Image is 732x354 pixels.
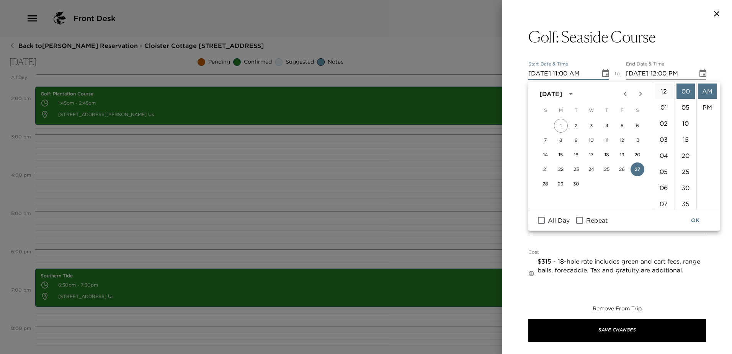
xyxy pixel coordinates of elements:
[655,100,673,115] li: 1 hours
[539,103,552,118] span: Sunday
[676,100,695,115] li: 5 minutes
[600,103,614,118] span: Thursday
[655,116,673,131] li: 2 hours
[631,103,644,118] span: Saturday
[554,133,568,147] button: 8
[528,67,595,80] input: MM/DD/YYYY hh:mm aa
[675,82,696,210] ul: Select minutes
[564,87,577,100] button: calendar view is open, switch to year view
[631,148,644,162] button: 20
[554,177,568,191] button: 29
[655,84,673,99] li: 12 hours
[539,148,552,162] button: 14
[569,162,583,176] button: 23
[618,86,633,102] button: Previous month
[585,162,598,176] button: 24
[676,116,695,131] li: 10 minutes
[539,89,562,98] div: [DATE]
[626,61,664,67] label: End Date & Time
[655,164,673,179] li: 5 hours
[539,133,552,147] button: 7
[653,82,675,210] ul: Select hours
[683,213,707,228] button: OK
[548,216,570,225] span: All Day
[554,103,568,118] span: Monday
[600,133,614,147] button: 11
[633,86,648,102] button: Next month
[626,67,693,80] input: MM/DD/YYYY hh:mm aa
[676,132,695,147] li: 15 minutes
[655,180,673,195] li: 6 hours
[585,148,598,162] button: 17
[554,162,568,176] button: 22
[600,119,614,133] button: 4
[528,28,706,46] button: Golf: Seaside Course
[655,132,673,147] li: 3 hours
[696,82,718,210] ul: Select meridiem
[528,28,656,46] h3: Golf: Seaside Course
[631,162,644,176] button: 27
[554,119,568,133] button: 1
[593,305,642,313] button: Remove From Trip
[600,162,614,176] button: 25
[615,162,629,176] button: 26
[655,148,673,163] li: 4 hours
[615,119,629,133] button: 5
[598,66,613,81] button: Choose date, selected date is Sep 27, 2025
[554,148,568,162] button: 15
[631,133,644,147] button: 13
[676,84,695,99] li: 0 minutes
[585,119,598,133] button: 3
[676,180,695,195] li: 30 minutes
[539,177,552,191] button: 28
[528,249,539,256] label: Cost
[569,177,583,191] button: 30
[600,148,614,162] button: 18
[615,103,629,118] span: Friday
[615,133,629,147] button: 12
[695,66,711,81] button: Choose date, selected date is Sep 27, 2025
[585,133,598,147] button: 10
[569,148,583,162] button: 16
[676,148,695,163] li: 20 minutes
[569,103,583,118] span: Tuesday
[528,61,568,67] label: Start Date & Time
[676,196,695,211] li: 35 minutes
[538,257,706,290] textarea: $315 - 18-hole rate includes green and cart fees, range balls, forecaddie. Tax and gratuity are a...
[676,164,695,179] li: 25 minutes
[615,148,629,162] button: 19
[698,84,717,99] li: AM
[586,216,608,225] span: Repeat
[585,103,598,118] span: Wednesday
[615,70,620,80] span: to
[539,162,552,176] button: 21
[569,133,583,147] button: 9
[631,119,644,133] button: 6
[698,100,717,115] li: PM
[569,119,583,133] button: 2
[528,319,706,342] button: Save Changes
[655,196,673,211] li: 7 hours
